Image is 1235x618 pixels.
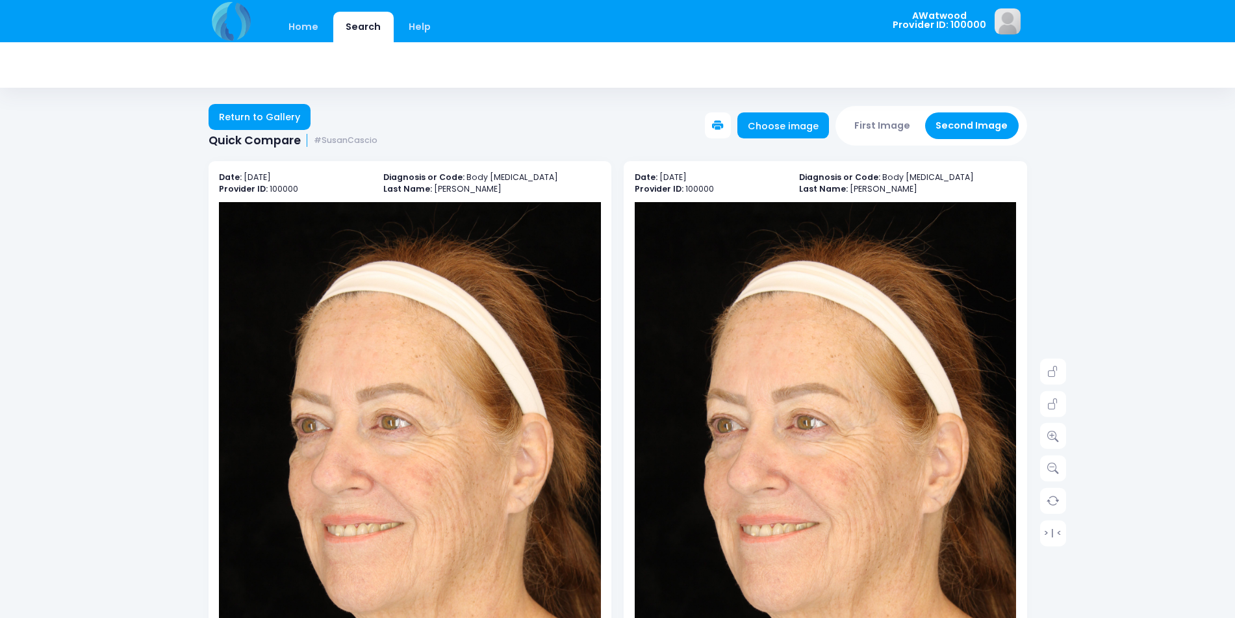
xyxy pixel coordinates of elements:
b: Provider ID: [219,183,268,194]
b: Date: [635,172,657,183]
a: Return to Gallery [209,104,311,130]
b: Provider ID: [635,183,683,194]
p: Body [MEDICAL_DATA] [799,172,1017,184]
button: First Image [844,112,921,139]
a: Home [276,12,331,42]
b: Last Name: [799,183,848,194]
a: > | < [1040,520,1066,546]
a: Choose image [737,112,830,138]
p: 100000 [219,183,371,196]
p: [PERSON_NAME] [383,183,601,196]
b: Diagnosis or Code: [799,172,880,183]
a: Search [333,12,394,42]
small: #SusanCascio [314,136,377,146]
p: [PERSON_NAME] [799,183,1017,196]
a: Help [396,12,443,42]
span: AWatwood Provider ID: 100000 [893,11,986,30]
p: Body [MEDICAL_DATA] [383,172,601,184]
b: Date: [219,172,242,183]
p: [DATE] [635,172,787,184]
b: Diagnosis or Code: [383,172,465,183]
img: image [995,8,1021,34]
p: 100000 [635,183,787,196]
b: Last Name: [383,183,432,194]
button: Second Image [925,112,1019,139]
p: [DATE] [219,172,371,184]
span: Quick Compare [209,134,301,148]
